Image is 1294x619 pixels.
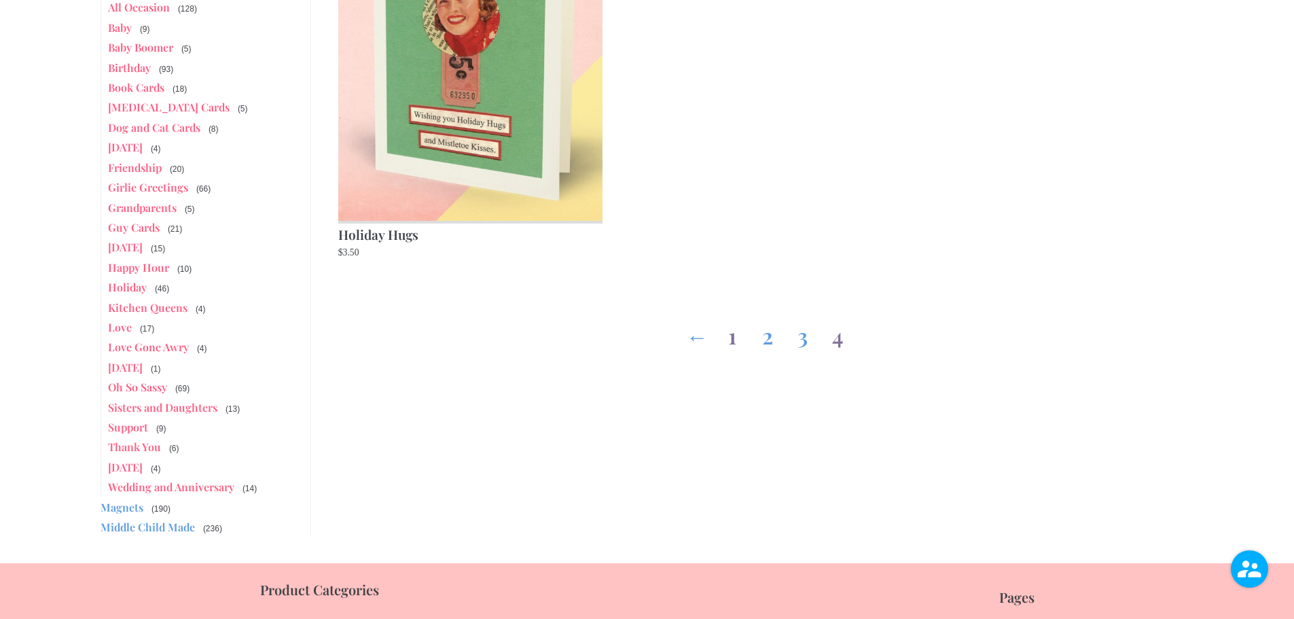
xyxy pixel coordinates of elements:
[108,140,143,154] a: [DATE]
[108,180,188,194] a: Girlie Greetings
[1231,550,1268,588] img: user.png
[108,320,132,334] a: Love
[108,60,151,75] a: Birthday
[154,283,170,295] span: (46)
[108,240,143,254] a: [DATE]
[108,420,148,434] a: Support
[108,480,234,494] a: Wedding and Anniversary
[721,308,743,357] a: Page 1
[236,103,249,115] span: (5)
[338,247,359,258] bdi: 3.50
[158,63,175,75] span: (93)
[207,123,220,135] span: (8)
[149,243,166,255] span: (15)
[196,342,209,355] span: (4)
[174,383,191,395] span: (69)
[139,23,151,35] span: (9)
[260,582,836,597] p: Product Categories
[180,43,193,55] span: (5)
[155,423,168,435] span: (9)
[150,503,172,515] span: (190)
[863,590,1035,605] p: Pages
[108,440,161,454] a: Thank You
[338,308,1197,357] nav: Product Pagination
[168,442,181,455] span: (6)
[338,221,603,245] h2: Holiday Hugs
[108,360,143,374] a: [DATE]
[101,520,195,534] a: Middle Child Made
[101,500,143,514] a: Magnets
[108,20,132,35] a: Baby
[224,403,241,415] span: (13)
[202,523,223,535] span: (236)
[108,160,162,175] a: Friendship
[149,363,162,375] span: (1)
[149,143,162,155] span: (4)
[108,200,177,215] a: Grandparents
[139,323,156,335] span: (17)
[108,260,169,275] a: Happy Hour
[195,183,212,195] span: (66)
[108,340,189,354] a: Love Gone Awry
[108,100,230,114] a: [MEDICAL_DATA] Cards
[241,482,258,495] span: (14)
[338,247,343,258] span: $
[108,220,160,234] a: Guy Cards
[194,303,207,315] span: (4)
[176,263,193,275] span: (10)
[168,163,185,175] span: (20)
[171,83,188,95] span: (18)
[108,380,167,394] a: Oh So Sassy
[792,308,814,357] a: Page 3
[108,40,173,54] a: Baby Boomer
[108,300,187,315] a: Kitchen Queens
[166,223,183,235] span: (21)
[149,463,162,475] span: (4)
[108,120,200,135] a: Dog and Cat Cards
[686,308,708,357] a: ←
[183,203,196,215] span: (5)
[108,460,143,474] a: [DATE]
[757,308,778,357] a: Page 2
[827,308,849,357] span: Page 4
[108,280,147,294] a: Holiday
[108,80,164,94] a: Book Cards
[108,400,217,414] a: Sisters and Daughters
[177,3,198,15] span: (128)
